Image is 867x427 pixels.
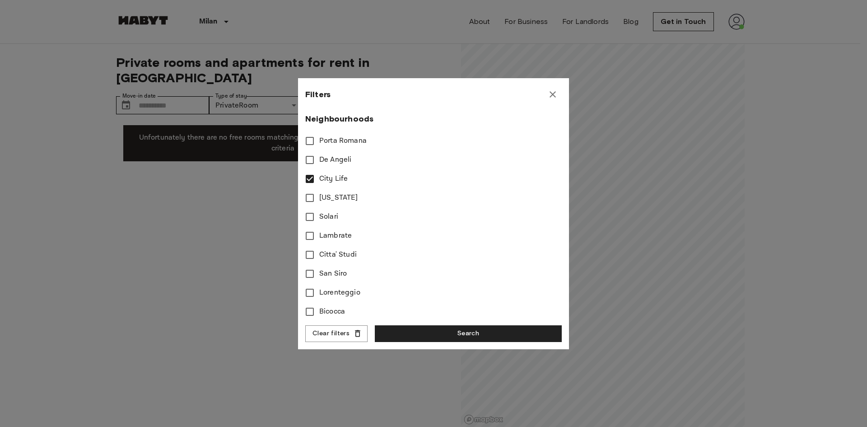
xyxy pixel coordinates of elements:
span: Filters [305,89,331,100]
span: Lorenteggio [319,287,360,298]
span: San Siro [319,268,347,279]
button: Search [375,325,562,342]
span: Bicocca [319,306,345,317]
span: Lambrate [319,230,352,241]
span: Solari [319,211,338,222]
span: City Life [319,174,348,184]
button: Clear filters [305,325,368,342]
span: Citta' Studi [319,249,357,260]
span: [US_STATE] [319,192,358,203]
span: Neighbourhoods [305,113,562,124]
span: Porta Romana [319,136,367,146]
span: De Angeli [319,155,351,165]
